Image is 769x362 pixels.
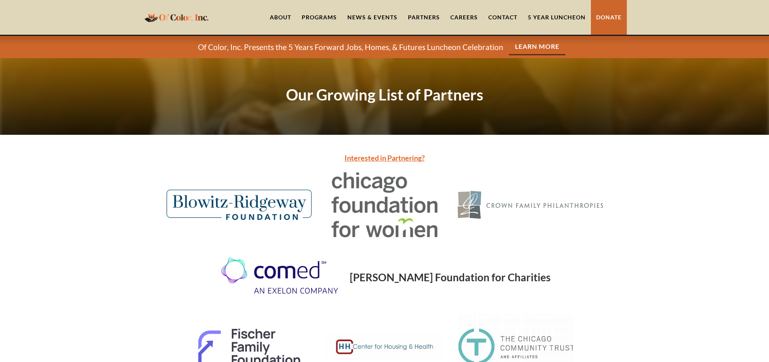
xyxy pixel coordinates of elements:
[302,13,337,21] div: Programs
[198,42,503,52] p: Of Color, Inc. Presents the 5 Years Forward Jobs, Homes, & Futures Luncheon Celebration
[509,39,565,55] a: Learn More
[286,85,483,104] strong: Our Growing List of Partners
[345,153,425,162] a: Interested in Partnering?
[350,272,550,283] h1: [PERSON_NAME] Foundation for Charities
